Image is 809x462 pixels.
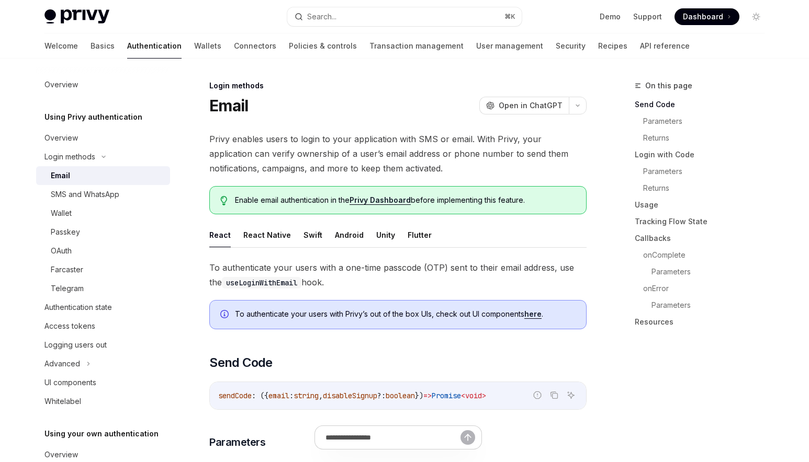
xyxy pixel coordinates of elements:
span: < [461,391,465,400]
a: Passkey [36,223,170,241]
div: Advanced [44,357,80,370]
a: User management [476,33,543,59]
span: Send Code [209,354,273,371]
span: ⌘ K [504,13,515,21]
a: Tracking Flow State [635,213,773,230]
button: Unity [376,223,395,247]
span: email [268,391,289,400]
a: SMS and WhatsApp [36,185,170,204]
span: sendCode [218,391,252,400]
button: Report incorrect code [531,388,544,402]
span: > [482,391,486,400]
a: Transaction management [369,33,464,59]
div: Email [51,169,70,182]
a: Security [556,33,586,59]
span: Dashboard [683,11,723,22]
div: Login methods [44,151,95,163]
a: Send Code [635,96,773,113]
span: void [465,391,482,400]
a: Support [633,11,662,22]
div: Overview [44,448,78,461]
span: To authenticate your users with Privy’s out of the box UIs, check out UI components . [235,309,576,319]
div: Overview [44,132,78,144]
button: React Native [243,223,291,247]
a: Returns [643,180,773,197]
a: Wallets [194,33,221,59]
button: Search...⌘K [287,7,522,26]
svg: Info [220,310,231,320]
a: Telegram [36,279,170,298]
button: React [209,223,231,247]
h5: Using your own authentication [44,428,159,440]
a: Parameters [651,263,773,280]
div: Access tokens [44,320,95,332]
h5: Using Privy authentication [44,111,142,123]
a: here [524,309,542,319]
div: OAuth [51,245,72,257]
button: Open in ChatGPT [479,97,569,114]
span: : [289,391,294,400]
span: , [319,391,323,400]
span: Enable email authentication in the before implementing this feature. [235,195,576,205]
span: boolean [386,391,415,400]
span: On this page [645,79,692,92]
div: Farcaster [51,263,83,276]
h1: Email [209,96,248,115]
span: : ({ [252,391,268,400]
a: Authentication [127,33,182,59]
button: Swift [304,223,322,247]
div: Login methods [209,80,587,91]
a: UI components [36,373,170,392]
a: Farcaster [36,260,170,279]
a: Returns [643,130,773,146]
div: Wallet [51,207,72,220]
div: Overview [44,78,78,91]
span: Open in ChatGPT [499,100,563,111]
button: Copy the contents from the code block [547,388,561,402]
button: Flutter [408,223,432,247]
a: onError [643,280,773,297]
a: Access tokens [36,317,170,336]
div: Search... [307,10,336,23]
a: Policies & controls [289,33,357,59]
span: Privy enables users to login to your application with SMS or email. With Privy, your application ... [209,132,587,176]
span: string [294,391,319,400]
a: Email [36,166,170,185]
a: Callbacks [635,230,773,247]
a: Parameters [651,297,773,314]
button: Ask AI [564,388,578,402]
span: To authenticate your users with a one-time passcode (OTP) sent to their email address, use the hook. [209,260,587,290]
a: Basics [91,33,115,59]
div: Whitelabel [44,395,81,408]
div: SMS and WhatsApp [51,188,119,201]
div: Telegram [51,282,84,295]
a: onComplete [643,247,773,263]
a: Parameters [643,163,773,180]
span: Promise [432,391,461,400]
a: Resources [635,314,773,330]
a: Connectors [234,33,276,59]
a: Login with Code [635,146,773,163]
div: UI components [44,376,96,389]
button: Android [335,223,364,247]
code: useLoginWithEmail [222,277,301,288]
a: Dashboard [675,8,739,25]
span: }) [415,391,423,400]
a: Usage [635,197,773,213]
a: Authentication state [36,298,170,317]
button: Send message [460,430,475,445]
a: Parameters [643,113,773,130]
a: Logging users out [36,336,170,354]
a: Welcome [44,33,78,59]
a: Recipes [598,33,627,59]
div: Authentication state [44,301,112,314]
a: Privy Dashboard [350,195,411,205]
span: disableSignup [323,391,377,400]
a: Overview [36,75,170,94]
a: Demo [600,11,621,22]
span: => [423,391,432,400]
a: Whitelabel [36,392,170,411]
a: Wallet [36,204,170,223]
div: Passkey [51,226,80,238]
a: API reference [640,33,690,59]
